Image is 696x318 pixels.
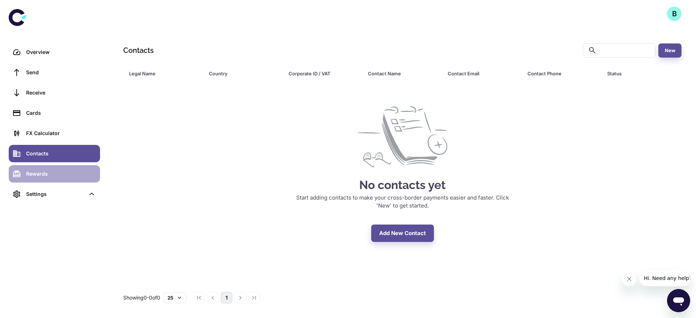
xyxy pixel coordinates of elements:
a: Rewards [9,165,100,183]
a: Send [9,64,100,81]
button: New [658,43,681,58]
div: Settings [9,185,100,203]
div: FX Calculator [26,129,96,137]
a: Overview [9,43,100,61]
div: Contacts [26,150,96,158]
a: FX Calculator [9,125,100,142]
div: Receive [26,89,96,97]
span: Hi. Need any help? [4,5,52,11]
h1: Contacts [123,45,154,56]
div: Overview [26,48,96,56]
div: Contact Name [368,68,430,79]
div: Cards [26,109,96,117]
h4: No contacts yet [359,176,446,194]
span: Corporate ID / VAT [289,68,360,79]
span: Status [607,68,652,79]
a: Contacts [9,145,100,162]
span: Contact Email [448,68,519,79]
iframe: Close message [622,272,637,286]
span: Contact Phone [527,68,598,79]
iframe: Button to launch messaging window [667,289,690,312]
div: Rewards [26,170,96,178]
span: Country [209,68,280,79]
div: Settings [26,190,85,198]
div: Corporate ID / VAT [289,68,350,79]
span: Legal Name [129,68,200,79]
div: Status [607,68,642,79]
iframe: Message from company [639,270,690,286]
a: Receive [9,84,100,101]
div: Country [209,68,270,79]
p: Start adding contacts to make your cross-border payments easier and faster. Click 'New' to get st... [294,194,511,210]
button: page 1 [221,292,232,304]
p: Showing 0-0 of 0 [123,294,160,302]
button: B [667,7,681,21]
div: Send [26,68,96,76]
span: Contact Name [368,68,439,79]
a: Cards [9,104,100,122]
button: Add New Contact [371,225,434,242]
button: 25 [163,292,186,303]
nav: pagination navigation [192,292,261,304]
div: Contact Phone [527,68,589,79]
div: Legal Name [129,68,191,79]
div: Contact Email [448,68,509,79]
